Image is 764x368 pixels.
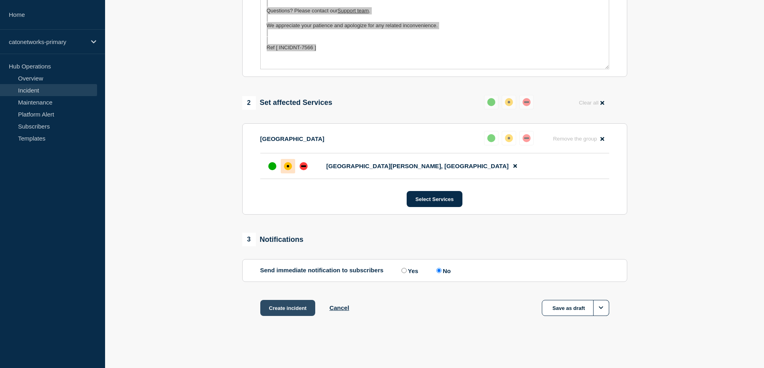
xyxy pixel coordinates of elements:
button: down [519,131,534,145]
button: up [484,95,499,109]
button: affected [502,95,516,109]
div: up [268,162,276,170]
p: Questions? Please contact our . [267,7,603,14]
button: up [484,131,499,145]
div: Set affected Services [242,96,332,110]
div: up [487,98,495,106]
button: Save as draft [542,300,609,316]
div: down [300,162,308,170]
span: 3 [242,233,256,246]
p: Send immediate notification to subscribers [260,267,384,274]
button: down [519,95,534,109]
span: 2 [242,96,256,110]
label: No [434,267,451,274]
span: Remove the group [553,136,597,142]
button: Create incident [260,300,316,316]
div: affected [505,98,513,106]
div: affected [284,162,292,170]
span: [GEOGRAPHIC_DATA][PERSON_NAME], [GEOGRAPHIC_DATA] [326,163,509,169]
button: affected [502,131,516,145]
p: [GEOGRAPHIC_DATA] [260,135,324,142]
button: Options [593,300,609,316]
label: Yes [399,267,418,274]
p: catonetworks-primary [9,38,86,45]
p: We appreciate your patience and apologize for any related inconvenience. [267,22,603,29]
div: Notifications [242,233,304,246]
div: Send immediate notification to subscribers [260,267,609,274]
button: Select Services [407,191,462,207]
div: down [523,134,531,142]
div: up [487,134,495,142]
div: down [523,98,531,106]
button: Cancel [329,304,349,311]
div: affected [505,134,513,142]
input: Yes [401,268,407,273]
button: Remove the group [548,131,609,147]
button: Clear all [574,95,609,111]
p: Ref [ INCIDNT-7566 ] [267,44,603,51]
input: No [436,268,442,273]
a: Support team [338,8,369,14]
